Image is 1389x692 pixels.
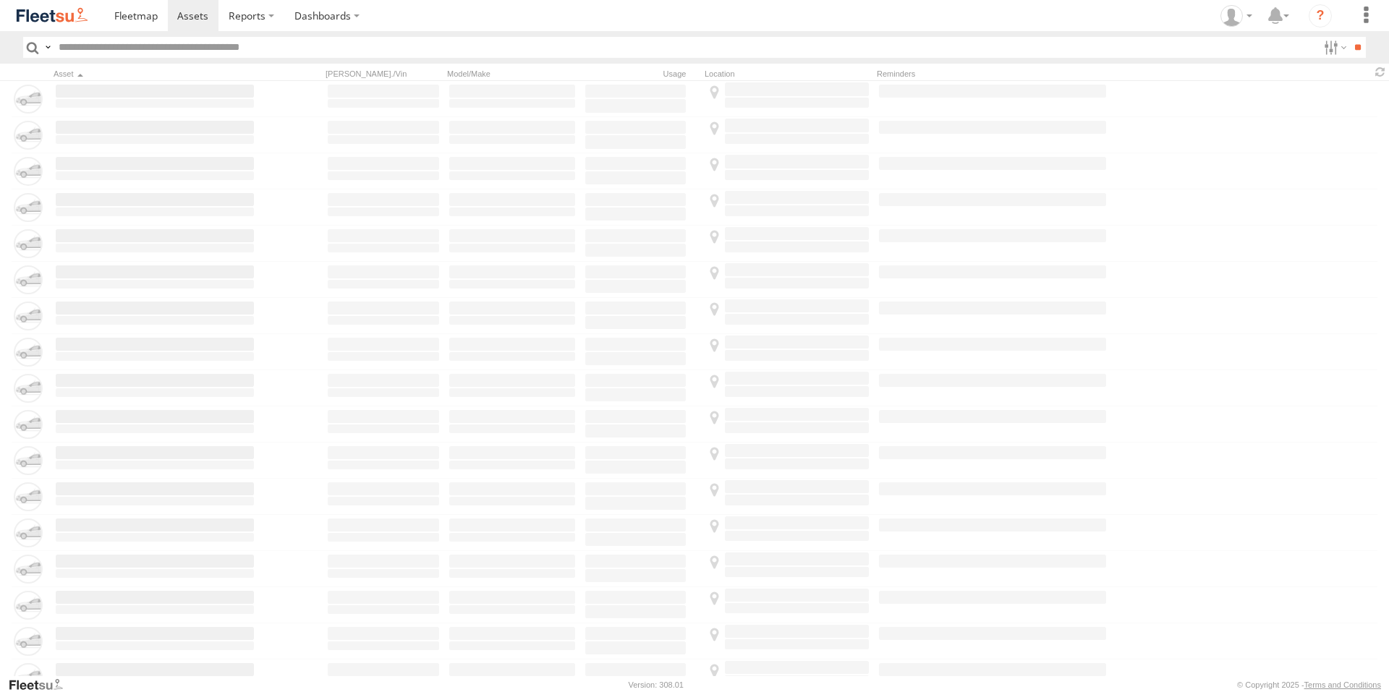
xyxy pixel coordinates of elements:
[1215,5,1257,27] div: Wayne Betts
[8,678,75,692] a: Visit our Website
[705,69,871,79] div: Location
[1304,680,1381,689] a: Terms and Conditions
[583,69,699,79] div: Usage
[1309,4,1332,27] i: ?
[54,69,256,79] div: Click to Sort
[1237,680,1381,689] div: © Copyright 2025 -
[877,69,1108,79] div: Reminders
[42,37,54,58] label: Search Query
[629,680,684,689] div: Version: 308.01
[447,69,577,79] div: Model/Make
[326,69,441,79] div: [PERSON_NAME]./Vin
[1318,37,1349,58] label: Search Filter Options
[1372,65,1389,79] span: Refresh
[14,6,90,25] img: fleetsu-logo-horizontal.svg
